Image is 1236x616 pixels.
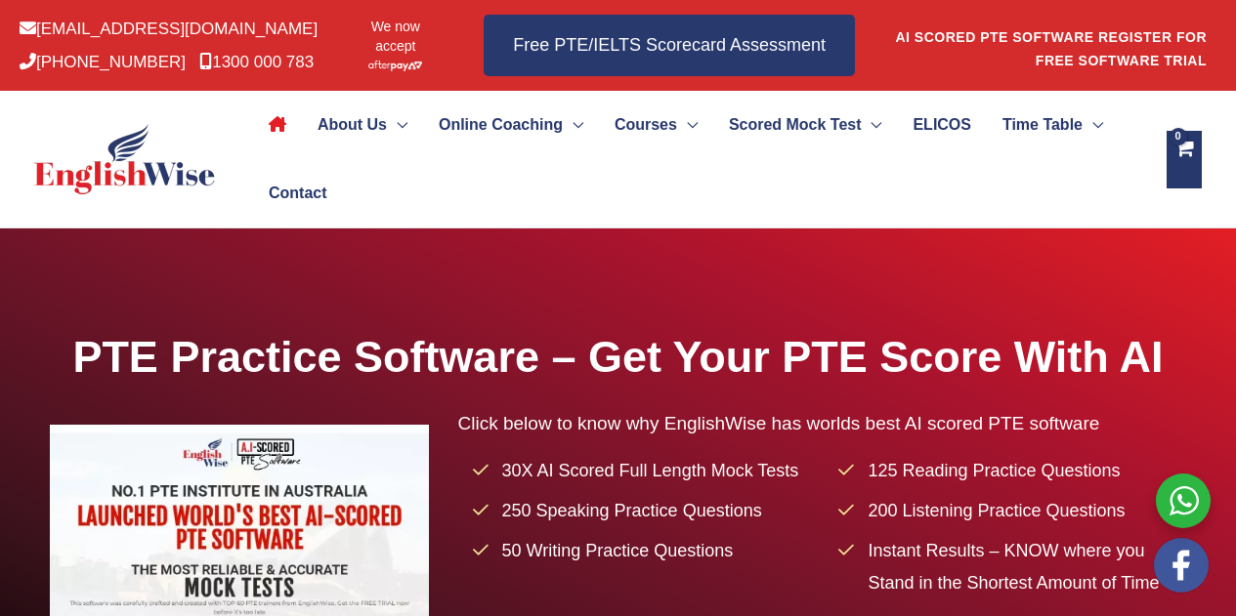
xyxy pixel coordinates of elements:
span: Scored Mock Test [729,91,862,159]
img: cropped-ew-logo [34,124,215,194]
aside: Header Widget 1 [894,14,1216,77]
h1: PTE Practice Software – Get Your PTE Score With AI [50,326,1187,388]
a: 1300 000 783 [199,53,314,71]
img: Afterpay-Logo [368,61,422,71]
span: Menu Toggle [677,91,698,159]
span: Menu Toggle [563,91,583,159]
span: About Us [318,91,387,159]
img: white-facebook.png [1154,538,1209,593]
span: We now accept [356,17,435,56]
a: CoursesMenu Toggle [599,91,713,159]
span: Menu Toggle [861,91,881,159]
span: Menu Toggle [1083,91,1103,159]
a: [EMAIL_ADDRESS][DOMAIN_NAME] [20,20,318,38]
li: 200 Listening Practice Questions [838,495,1186,527]
li: 50 Writing Practice Questions [473,535,821,567]
li: 125 Reading Practice Questions [838,455,1186,487]
a: [PHONE_NUMBER] [20,53,186,71]
span: ELICOS [913,91,971,159]
li: 250 Speaking Practice Questions [473,495,821,527]
a: View Shopping Cart, empty [1167,131,1202,188]
a: Scored Mock TestMenu Toggle [713,91,898,159]
a: AI SCORED PTE SOFTWARE REGISTER FOR FREE SOFTWARE TRIAL [895,29,1207,68]
span: Courses [615,91,677,159]
li: 30X AI Scored Full Length Mock Tests [473,455,821,487]
span: Contact [269,159,327,227]
a: Online CoachingMenu Toggle [423,91,599,159]
nav: Site Navigation: Main Menu [253,91,1147,227]
a: ELICOS [897,91,986,159]
a: Free PTE/IELTS Scorecard Assessment [484,15,855,76]
span: Online Coaching [439,91,563,159]
p: Click below to know why EnglishWise has worlds best AI scored PTE software [458,407,1187,439]
a: Time TableMenu Toggle [987,91,1119,159]
a: About UsMenu Toggle [302,91,423,159]
li: Instant Results – KNOW where you Stand in the Shortest Amount of Time [838,535,1186,600]
span: Time Table [1002,91,1083,159]
span: Menu Toggle [387,91,407,159]
a: Contact [253,159,326,227]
